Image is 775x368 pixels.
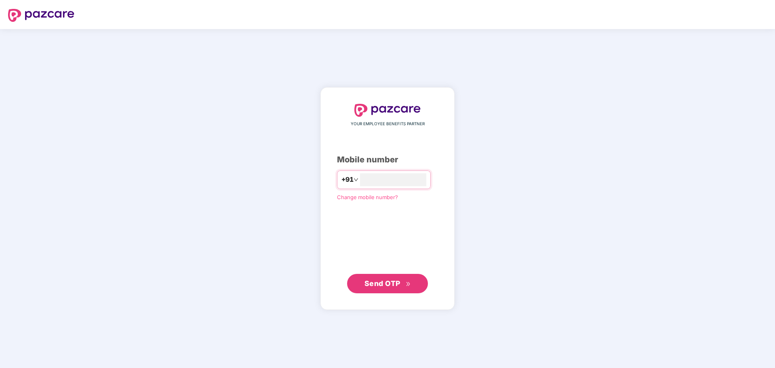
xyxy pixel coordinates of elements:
[347,274,428,293] button: Send OTPdouble-right
[337,154,438,166] div: Mobile number
[8,9,74,22] img: logo
[364,279,400,288] span: Send OTP
[354,104,421,117] img: logo
[341,175,354,185] span: +91
[354,177,358,182] span: down
[337,194,398,200] a: Change mobile number?
[406,282,411,287] span: double-right
[351,121,425,127] span: YOUR EMPLOYEE BENEFITS PARTNER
